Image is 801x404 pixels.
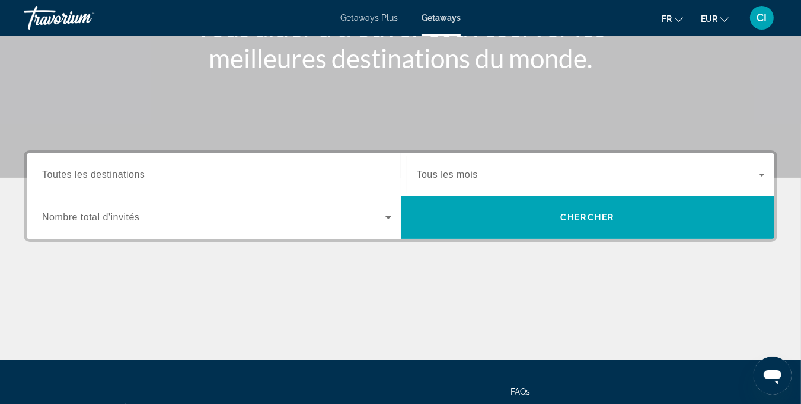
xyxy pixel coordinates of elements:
[560,213,614,222] span: Chercher
[42,168,391,182] input: Select destination
[422,13,461,23] a: Getaways
[757,12,767,24] span: CI
[662,10,683,27] button: Change language
[701,10,729,27] button: Change currency
[340,13,398,23] a: Getaways Plus
[662,14,672,24] span: fr
[417,169,478,179] span: Tous les mois
[746,5,777,30] button: User Menu
[27,153,774,239] div: Search widget
[401,196,775,239] button: Search
[42,169,145,179] span: Toutes les destinations
[754,357,792,395] iframe: Bouton de lancement de la fenêtre de messagerie
[24,2,142,33] a: Travorium
[42,212,139,222] span: Nombre total d'invités
[701,14,717,24] span: EUR
[510,387,530,396] a: FAQs
[178,12,623,73] h1: Vous aider à trouver et à réserver les meilleures destinations du monde.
